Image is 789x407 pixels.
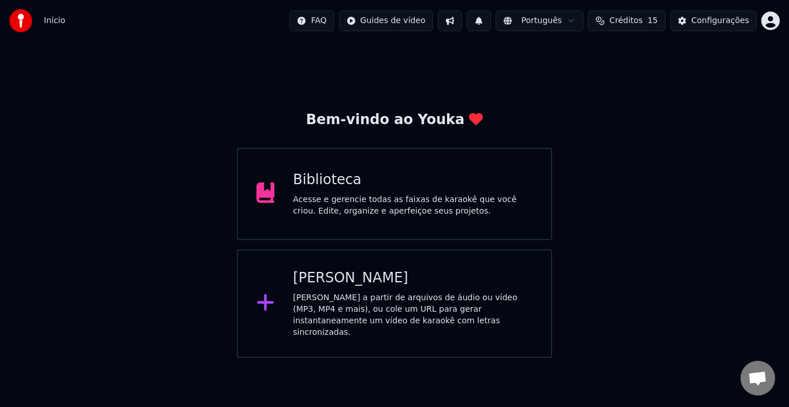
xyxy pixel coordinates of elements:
button: Créditos15 [588,10,665,31]
div: Bem-vindo ao Youka [306,111,483,129]
button: Guides de vídeo [339,10,433,31]
div: Acesse e gerencie todas as faixas de karaokê que você criou. Edite, organize e aperfeiçoe seus pr... [293,194,533,217]
button: FAQ [289,10,334,31]
button: Configurações [670,10,757,31]
div: Configurações [691,15,749,27]
div: Biblioteca [293,171,533,189]
span: Créditos [609,15,643,27]
div: [PERSON_NAME] [293,269,533,287]
span: Início [44,15,65,27]
a: Bate-papo aberto [740,361,775,395]
img: youka [9,9,32,32]
div: [PERSON_NAME] a partir de arquivos de áudio ou vídeo (MP3, MP4 e mais), ou cole um URL para gerar... [293,292,533,338]
nav: breadcrumb [44,15,65,27]
span: 15 [647,15,658,27]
